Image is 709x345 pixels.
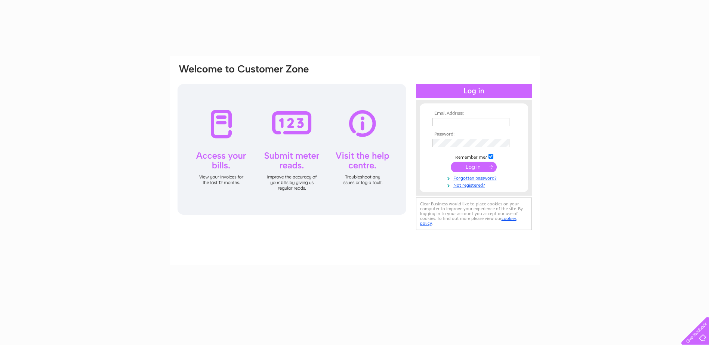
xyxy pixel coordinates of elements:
[420,216,517,226] a: cookies policy
[416,198,532,230] div: Clear Business would like to place cookies on your computer to improve your experience of the sit...
[431,153,517,160] td: Remember me?
[431,132,517,137] th: Password:
[432,174,517,181] a: Forgotten password?
[432,181,517,188] a: Not registered?
[451,162,497,172] input: Submit
[431,111,517,116] th: Email Address:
